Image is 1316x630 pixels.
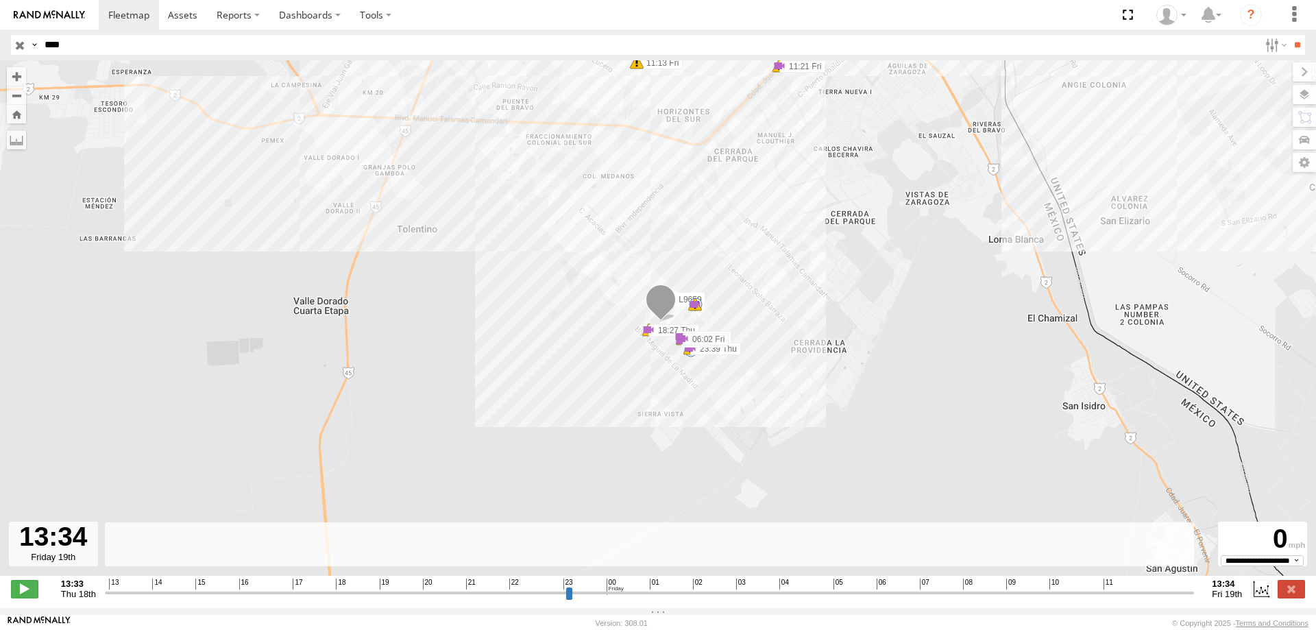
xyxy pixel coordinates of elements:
[29,35,40,55] label: Search Query
[648,324,699,337] label: 18:27 Thu
[7,67,26,86] button: Zoom in
[380,579,389,590] span: 19
[1240,4,1262,26] i: ?
[8,616,71,630] a: Visit our Website
[61,579,96,589] strong: 13:33
[607,579,624,594] span: 00
[637,57,683,69] label: 11:13 Fri
[779,579,789,590] span: 04
[466,579,476,590] span: 21
[423,579,432,590] span: 20
[7,130,26,149] label: Measure
[336,579,345,590] span: 18
[239,579,249,590] span: 16
[1006,579,1016,590] span: 09
[833,579,843,590] span: 05
[1260,35,1289,55] label: Search Filter Options
[7,105,26,123] button: Zoom Home
[877,579,886,590] span: 06
[693,579,703,590] span: 02
[1151,5,1191,25] div: MANUEL HERNANDEZ
[1104,579,1113,590] span: 11
[152,579,162,590] span: 14
[61,589,96,599] span: Thu 18th Sep 2025
[920,579,929,590] span: 07
[681,335,727,348] label: 02:35 Fri
[1236,619,1308,627] a: Terms and Conditions
[690,343,741,355] label: 23:39 Thu
[688,298,702,311] div: 5
[293,579,302,590] span: 17
[736,579,746,590] span: 03
[963,579,973,590] span: 08
[1278,580,1305,598] label: Close
[683,333,729,346] label: 06:02 Fri
[563,579,573,590] span: 23
[1172,619,1308,627] div: © Copyright 2025 -
[596,619,648,627] div: Version: 308.01
[679,295,701,304] span: L9659
[14,10,85,20] img: rand-logo.svg
[1049,579,1059,590] span: 10
[1212,579,1242,589] strong: 13:34
[1212,589,1242,599] span: Fri 19th Sep 2025
[779,60,825,73] label: 11:21 Fri
[684,343,698,357] div: 5
[11,580,38,598] label: Play/Stop
[650,579,659,590] span: 01
[1220,524,1305,555] div: 0
[1293,153,1316,172] label: Map Settings
[509,579,519,590] span: 22
[195,579,205,590] span: 15
[109,579,119,590] span: 13
[681,331,731,343] label: 19:40 Thu
[7,86,26,105] button: Zoom out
